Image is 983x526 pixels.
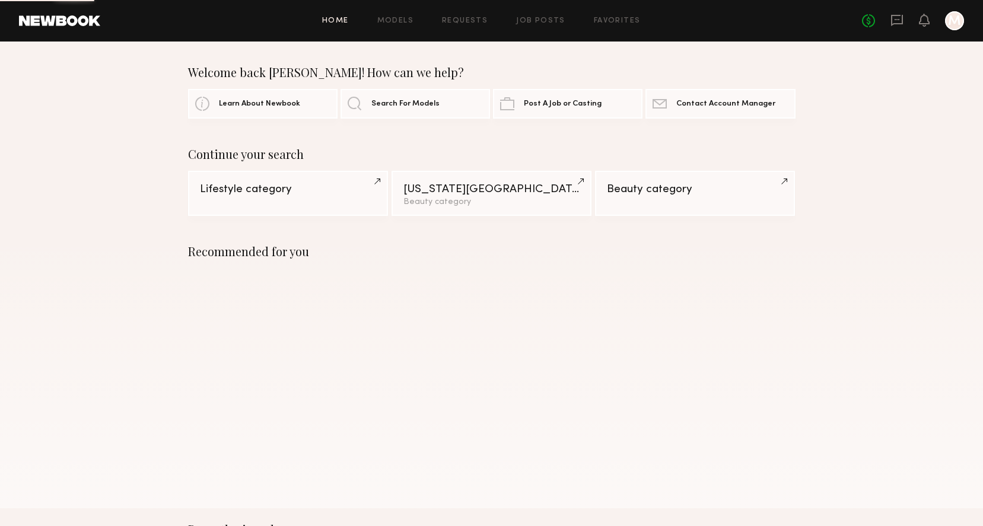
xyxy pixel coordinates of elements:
a: Contact Account Manager [645,89,795,119]
span: Contact Account Manager [676,100,775,108]
span: Learn About Newbook [219,100,300,108]
a: Favorites [594,17,641,25]
a: Post A Job or Casting [493,89,642,119]
div: Continue your search [188,147,796,161]
a: Job Posts [516,17,565,25]
div: Lifestyle category [200,184,376,195]
div: Beauty category [403,198,580,206]
a: Models [377,17,413,25]
div: [US_STATE][GEOGRAPHIC_DATA] [403,184,580,195]
a: Home [322,17,349,25]
span: Search For Models [371,100,440,108]
div: Recommended for you [188,244,796,259]
a: Learn About Newbook [188,89,338,119]
div: Beauty category [607,184,783,195]
a: Requests [442,17,488,25]
a: Beauty category [595,171,795,216]
a: [US_STATE][GEOGRAPHIC_DATA]Beauty category [392,171,591,216]
a: M [945,11,964,30]
a: Search For Models [341,89,490,119]
a: Lifestyle category [188,171,388,216]
span: Post A Job or Casting [524,100,602,108]
div: Welcome back [PERSON_NAME]! How can we help? [188,65,796,79]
